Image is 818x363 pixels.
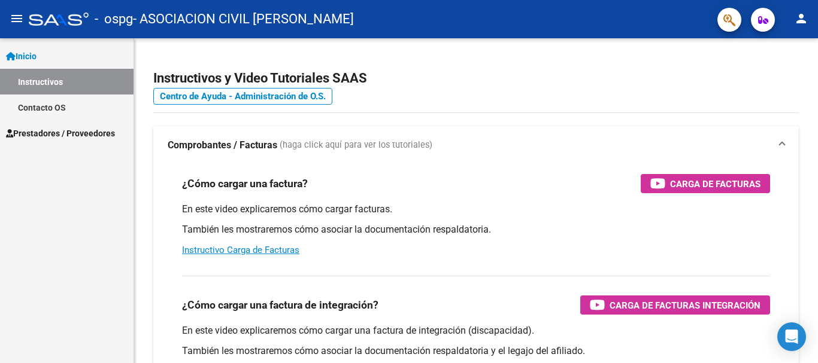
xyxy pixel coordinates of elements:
[153,126,799,164] mat-expansion-panel-header: Comprobantes / Facturas (haga click aquí para ver los tutoriales)
[153,67,799,90] h2: Instructivos y Video Tutoriales SAAS
[777,322,806,351] div: Open Intercom Messenger
[182,203,770,216] p: En este video explicaremos cómo cargar facturas.
[6,50,37,63] span: Inicio
[153,88,332,105] a: Centro de Ayuda - Administración de O.S.
[182,324,770,337] p: En este video explicaremos cómo cargar una factura de integración (discapacidad).
[168,139,277,152] strong: Comprobantes / Facturas
[580,295,770,315] button: Carga de Facturas Integración
[182,344,770,358] p: También les mostraremos cómo asociar la documentación respaldatoria y el legajo del afiliado.
[182,223,770,236] p: También les mostraremos cómo asociar la documentación respaldatoria.
[610,298,761,313] span: Carga de Facturas Integración
[182,175,308,192] h3: ¿Cómo cargar una factura?
[10,11,24,26] mat-icon: menu
[6,127,115,140] span: Prestadores / Proveedores
[95,6,133,32] span: - ospg
[133,6,354,32] span: - ASOCIACION CIVIL [PERSON_NAME]
[280,139,432,152] span: (haga click aquí para ver los tutoriales)
[182,297,378,313] h3: ¿Cómo cargar una factura de integración?
[641,174,770,193] button: Carga de Facturas
[670,176,761,191] span: Carga de Facturas
[182,245,299,255] a: Instructivo Carga de Facturas
[794,11,808,26] mat-icon: person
